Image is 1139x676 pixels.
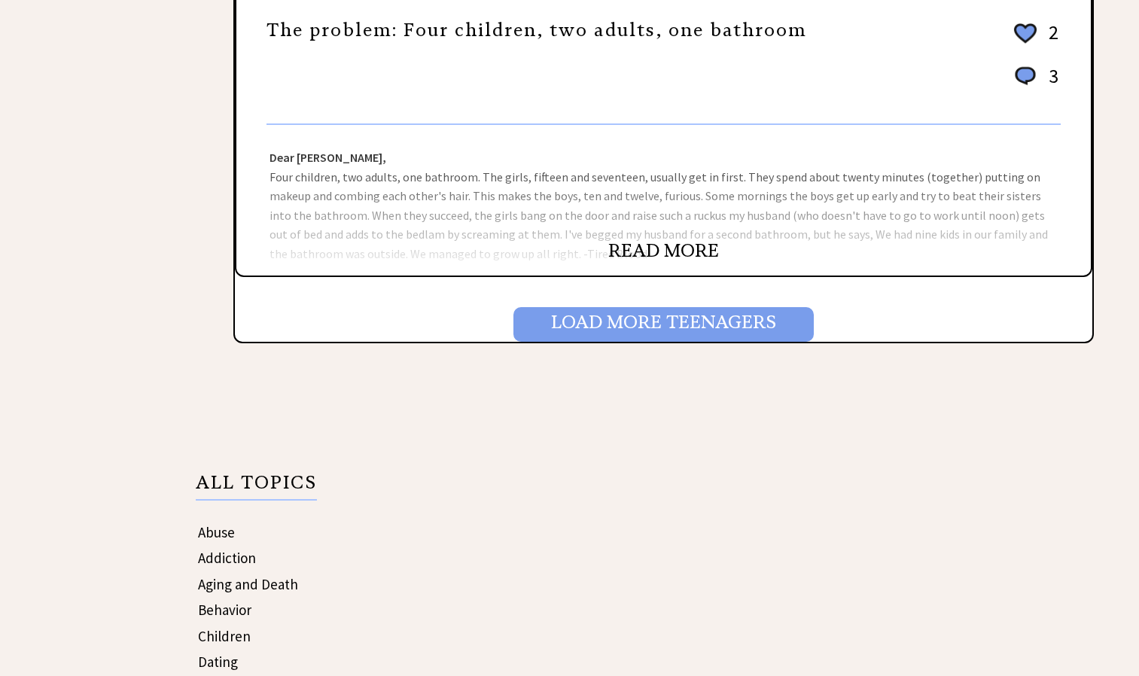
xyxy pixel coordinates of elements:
[266,19,807,41] a: The problem: Four children, two adults, one bathroom
[513,307,814,342] input: Load More Teenagers
[198,523,235,541] a: Abuse
[236,125,1091,276] div: Four children, two adults, one bathroom. The girls, fifteen and seventeen, usually get in first. ...
[198,627,251,645] a: Children
[1041,20,1059,62] td: 2
[196,474,317,500] p: ALL TOPICS
[270,150,386,165] strong: Dear [PERSON_NAME],
[1012,64,1039,88] img: message_round%201.png
[1041,63,1059,103] td: 3
[608,239,719,262] a: READ MORE
[198,549,256,567] a: Addiction
[1012,20,1039,47] img: heart_outline%202.png
[198,575,298,593] a: Aging and Death
[198,601,251,619] a: Behavior
[198,653,238,671] a: Dating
